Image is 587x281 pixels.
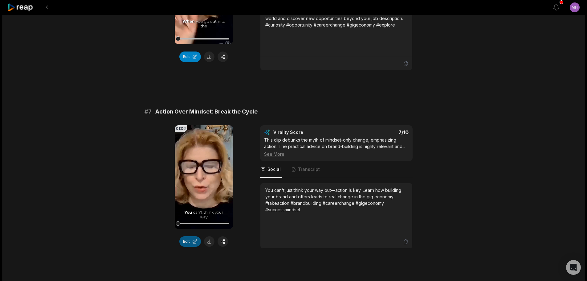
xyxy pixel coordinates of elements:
div: 7 /10 [342,129,409,135]
span: Social [267,166,281,172]
div: You can't just think your way out—action is key. Learn how building your brand and offers leads t... [265,187,407,213]
span: Action Over Mindset: Break the Cycle [155,107,258,116]
div: Curiosity is your superpower. Start exploring what needs doing in the world and discover new oppo... [265,9,407,28]
div: This clip debunks the myth of mindset-only change, emphasizing action. The practical advice on br... [264,137,409,157]
div: See More [264,151,409,157]
div: Open Intercom Messenger [566,260,581,275]
span: # 7 [145,107,152,116]
span: Transcript [298,166,320,172]
button: Edit [179,236,201,247]
video: Your browser does not support mp4 format. [175,125,233,229]
button: Edit [179,52,201,62]
nav: Tabs [260,161,413,178]
div: Virality Score [273,129,340,135]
